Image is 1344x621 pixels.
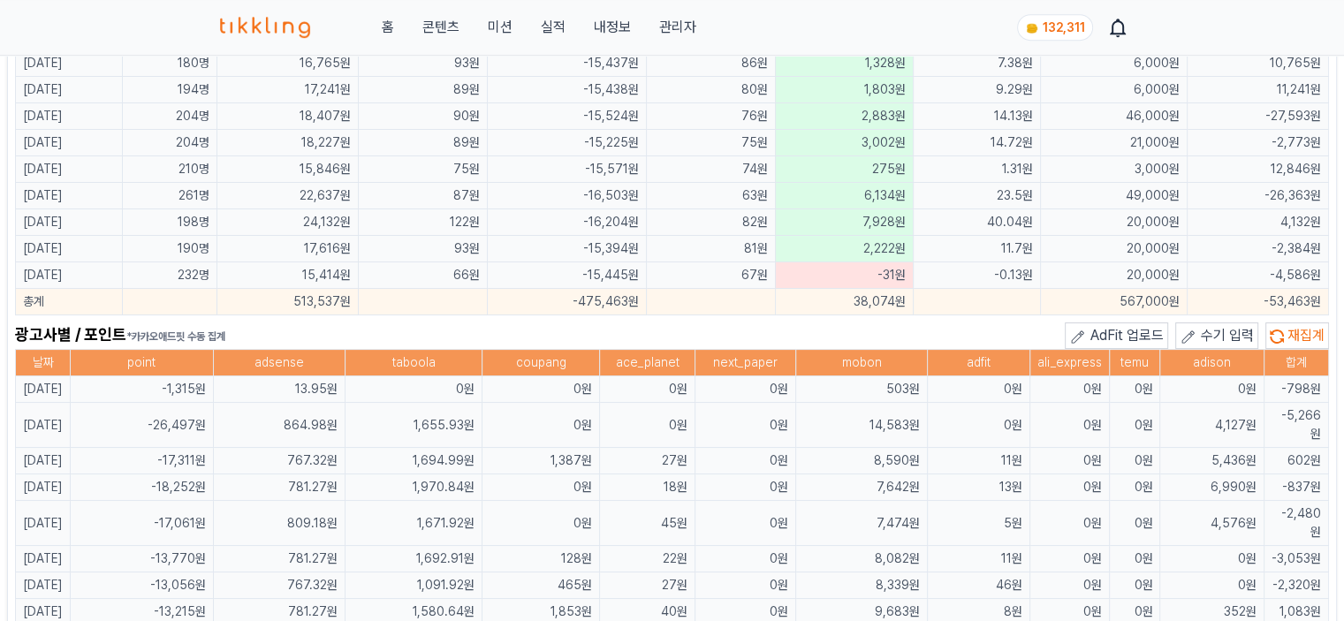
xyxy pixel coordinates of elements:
th: ali_express [1030,350,1110,376]
h2: 광고사별 / 포인트 [15,322,225,349]
td: 46,000원 [1041,103,1188,130]
td: 89원 [359,130,488,156]
td: 194명 [122,77,216,103]
td: [DATE] [16,474,71,501]
td: 10,765원 [1188,50,1329,77]
button: 재집계 [1265,322,1329,349]
td: 0원 [695,501,795,546]
td: 210명 [122,156,216,183]
td: 16,765원 [217,50,359,77]
td: 0원 [600,403,695,448]
td: [DATE] [16,448,71,474]
td: 0원 [695,474,795,501]
td: 767.32원 [213,572,345,599]
td: 93원 [359,50,488,77]
td: 38,074원 [775,289,913,315]
th: point [71,350,214,376]
td: -15,437원 [488,50,646,77]
td: 204명 [122,103,216,130]
td: [DATE] [16,130,123,156]
td: 81원 [646,236,775,262]
td: 18,407원 [217,103,359,130]
td: 0원 [1160,546,1264,572]
td: 1,387원 [482,448,600,474]
td: 0원 [1030,376,1110,403]
td: 0원 [1110,403,1160,448]
td: -3,053원 [1264,546,1328,572]
td: -13,770원 [71,546,214,572]
td: [DATE] [16,501,71,546]
td: [DATE] [16,183,123,209]
td: 5원 [927,501,1029,546]
td: 0원 [1110,546,1160,572]
td: 0원 [1030,572,1110,599]
td: 총계 [16,289,123,315]
td: 864.98원 [213,403,345,448]
td: 27원 [600,572,695,599]
td: 80원 [646,77,775,103]
td: 1,694.99원 [345,448,482,474]
td: 0원 [1030,403,1110,448]
td: 17,616원 [217,236,359,262]
td: -13,056원 [71,572,214,599]
a: 실적 [540,17,565,38]
span: 132,311 [1043,20,1085,34]
th: 합계 [1264,350,1328,376]
td: 503원 [796,376,927,403]
td: -837원 [1264,474,1328,501]
td: 4,132원 [1188,209,1329,236]
td: 8,082원 [796,546,927,572]
td: 8,339원 [796,572,927,599]
td: 11원 [927,448,1029,474]
td: 2,883원 [775,103,913,130]
th: adsense [213,350,345,376]
td: 66원 [359,262,488,289]
th: taboola [345,350,482,376]
td: 0원 [482,376,600,403]
span: AdFit 업로드 [1090,327,1164,344]
td: 23.5원 [913,183,1040,209]
td: [DATE] [16,236,123,262]
td: [DATE] [16,376,71,403]
td: 11.7원 [913,236,1040,262]
td: -27,593원 [1188,103,1329,130]
td: -15,394원 [488,236,646,262]
td: 0원 [1030,501,1110,546]
td: 0원 [695,546,795,572]
td: 809.18원 [213,501,345,546]
td: 1,091.92원 [345,572,482,599]
a: 홈 [381,17,393,38]
a: 콘텐츠 [421,17,459,38]
td: -15,445원 [488,262,646,289]
td: 22,637원 [217,183,359,209]
td: 14.72원 [913,130,1040,156]
img: coin [1025,21,1039,35]
button: 미션 [487,17,512,38]
td: 93원 [359,236,488,262]
td: 49,000원 [1041,183,1188,209]
td: 7.38원 [913,50,1040,77]
td: -475,463원 [488,289,646,315]
td: 7,474원 [796,501,927,546]
td: 204명 [122,130,216,156]
td: 24,132원 [217,209,359,236]
td: -18,252원 [71,474,214,501]
td: 0원 [695,376,795,403]
td: 74원 [646,156,775,183]
td: 8,590원 [796,448,927,474]
td: 781.27원 [213,546,345,572]
td: 0원 [482,403,600,448]
td: 0원 [482,474,600,501]
td: -0.13원 [913,262,1040,289]
td: 21,000원 [1041,130,1188,156]
td: 0원 [1160,376,1264,403]
td: -16,204원 [488,209,646,236]
td: 1,803원 [775,77,913,103]
th: 날짜 [16,350,71,376]
td: 6,000원 [1041,77,1188,103]
td: 0원 [1160,572,1264,599]
td: -4,586원 [1188,262,1329,289]
td: 0원 [695,572,795,599]
td: 5,436원 [1160,448,1264,474]
td: 75원 [646,130,775,156]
